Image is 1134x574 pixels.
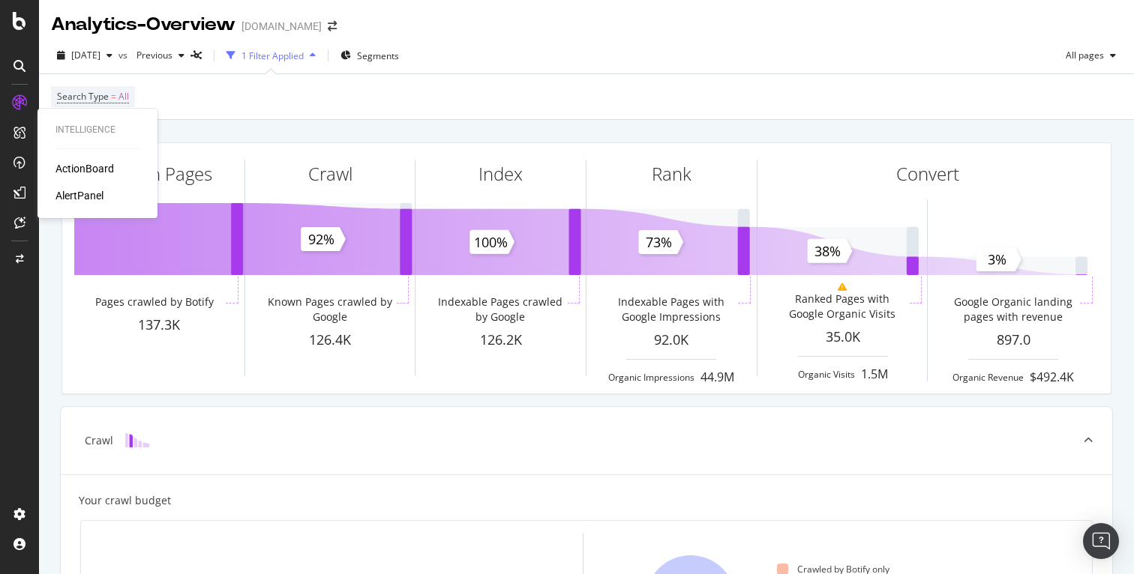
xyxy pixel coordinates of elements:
[57,90,109,103] span: Search Type
[85,433,113,448] div: Crawl
[55,124,139,136] div: Intelligence
[607,294,736,324] div: Indexable Pages with Google Impressions
[334,43,405,67] button: Segments
[55,188,103,203] a: AlertPanel
[328,21,337,31] div: arrow-right-arrow-left
[357,49,399,62] span: Segments
[415,330,586,350] div: 126.2K
[1060,49,1104,61] span: All pages
[478,161,523,187] div: Index
[130,43,190,67] button: Previous
[130,49,172,61] span: Previous
[74,315,244,335] div: 137.3K
[95,294,214,309] div: Pages crawled by Botify
[118,49,130,61] span: vs
[652,161,691,187] div: Rank
[245,330,415,350] div: 126.4K
[436,294,565,324] div: Indexable Pages crawled by Google
[1083,523,1119,559] div: Open Intercom Messenger
[308,161,352,187] div: Crawl
[265,294,394,324] div: Known Pages crawled by Google
[55,161,114,176] a: ActionBoard
[125,433,149,447] img: block-icon
[51,43,118,67] button: [DATE]
[241,19,322,34] div: [DOMAIN_NAME]
[79,493,171,508] div: Your crawl budget
[106,161,212,187] div: Known Pages
[608,371,694,384] div: Organic Impressions
[700,369,734,386] div: 44.9M
[220,43,322,67] button: 1 Filter Applied
[1060,43,1122,67] button: All pages
[118,86,129,107] span: All
[51,12,235,37] div: Analytics - Overview
[71,49,100,61] span: 2025 Sep. 14th
[241,49,304,62] div: 1 Filter Applied
[586,330,757,350] div: 92.0K
[111,90,116,103] span: =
